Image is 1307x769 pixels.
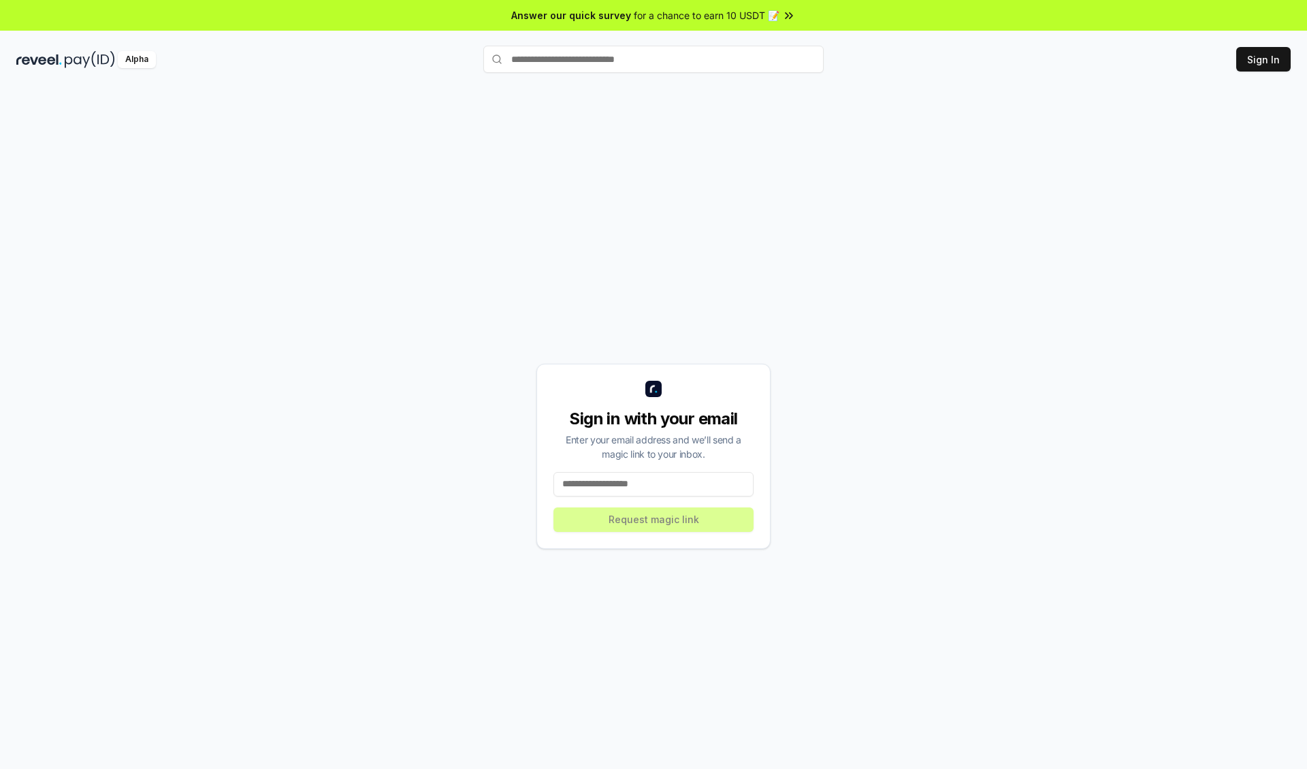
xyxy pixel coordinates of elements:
img: pay_id [65,51,115,68]
div: Alpha [118,51,156,68]
span: for a chance to earn 10 USDT 📝 [634,8,779,22]
div: Enter your email address and we’ll send a magic link to your inbox. [553,433,754,461]
img: logo_small [645,381,662,397]
span: Answer our quick survey [511,8,631,22]
img: reveel_dark [16,51,62,68]
button: Sign In [1236,47,1291,72]
div: Sign in with your email [553,408,754,430]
